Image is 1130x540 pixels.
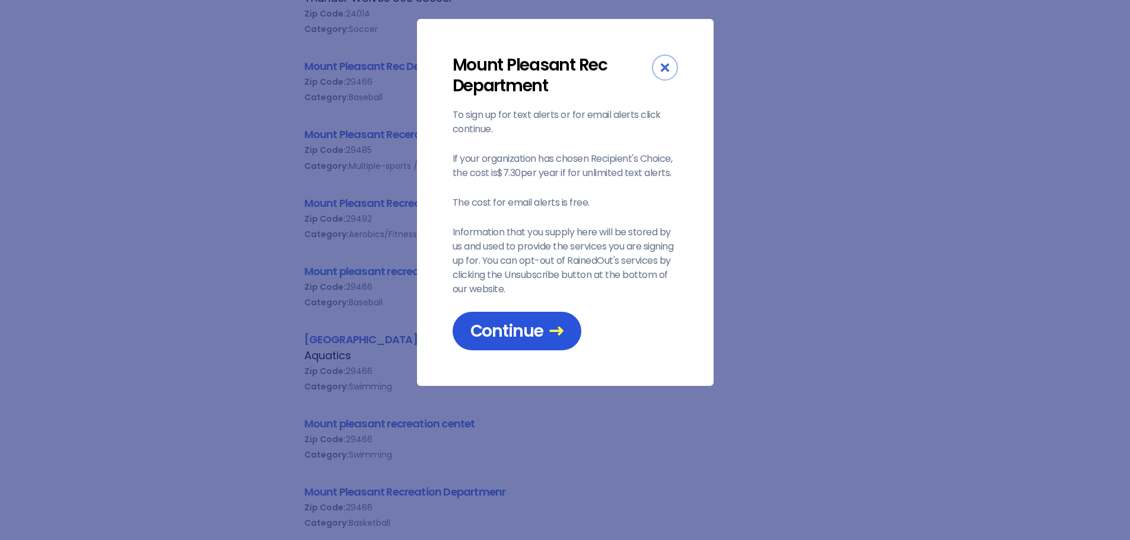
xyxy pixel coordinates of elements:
[453,152,678,180] p: If your organization has chosen Recipient's Choice, the cost is $7.30 per year if for unlimited t...
[453,225,678,296] p: Information that you supply here will be stored by us and used to provide the services you are si...
[453,196,678,210] p: The cost for email alerts is free.
[453,108,678,136] p: To sign up for text alerts or for email alerts click continue.
[453,55,652,96] div: Mount Pleasant Rec Department
[652,55,678,81] div: Close
[470,321,564,341] span: Continue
